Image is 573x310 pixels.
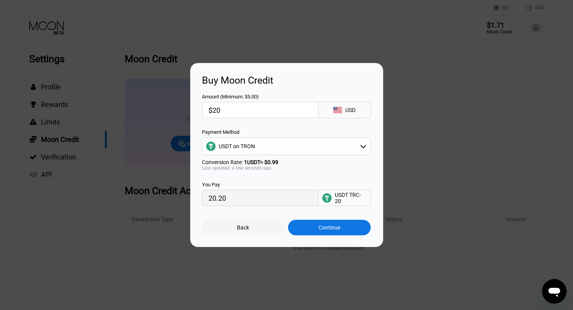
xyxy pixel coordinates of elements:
div: You Pay [202,182,318,187]
iframe: Кнопка, открывающая окно обмена сообщениями; идет разговор [542,279,567,304]
div: Last updated: a few seconds ago [202,165,371,171]
div: Payment Method [202,129,371,135]
div: Continue [288,220,371,235]
input: $0.00 [209,102,312,118]
div: USDT on TRON [202,138,370,154]
span: 1 USDT ≈ $0.99 [244,159,279,165]
div: USD [345,107,355,113]
div: Buy Moon Credit [202,75,371,86]
div: Amount (Minimum: $5.00) [202,94,318,100]
div: USDT TRC-20 [335,192,367,204]
div: Conversion Rate: [202,159,371,165]
div: Continue [318,224,340,231]
div: USDT on TRON [219,143,255,149]
div: Back [202,220,285,235]
div: Back [237,224,249,231]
